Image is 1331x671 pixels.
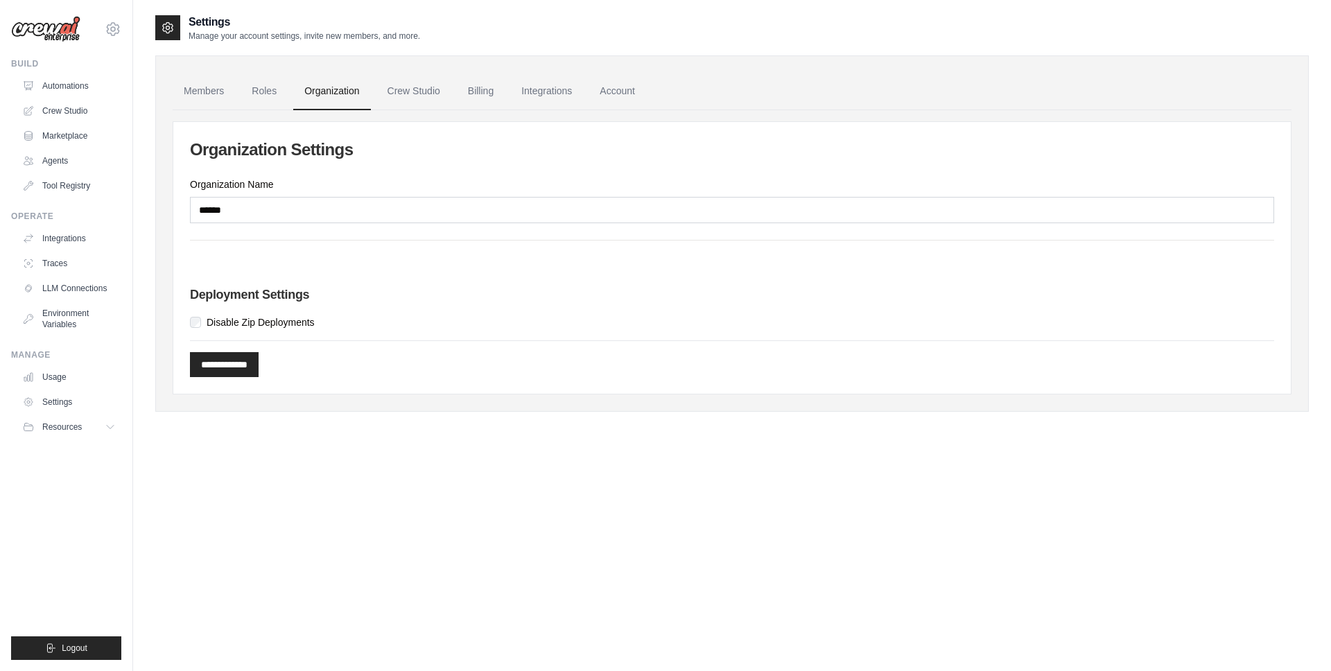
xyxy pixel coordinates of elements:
div: Operate [11,211,121,222]
a: Environment Variables [17,302,121,335]
a: Usage [17,366,121,388]
p: Manage your account settings, invite new members, and more. [189,31,420,42]
a: Account [589,73,646,110]
button: Resources [17,416,121,438]
img: Logo [11,16,80,42]
span: Resources [42,421,82,433]
label: Organization Name [190,177,1274,191]
a: Automations [17,75,121,97]
a: Billing [457,73,505,110]
a: Integrations [510,73,583,110]
a: Organization [293,73,370,110]
a: LLM Connections [17,277,121,299]
a: Roles [241,73,288,110]
a: Marketplace [17,125,121,147]
a: Settings [17,391,121,413]
h3: Deployment Settings [190,285,1274,304]
h2: Organization Settings [190,139,1274,161]
span: Logout [62,643,87,654]
a: Crew Studio [17,100,121,122]
a: Members [173,73,235,110]
div: Build [11,58,121,69]
a: Crew Studio [376,73,451,110]
div: Manage [11,349,121,360]
button: Logout [11,636,121,660]
h2: Settings [189,14,420,31]
a: Tool Registry [17,175,121,197]
a: Integrations [17,227,121,250]
a: Traces [17,252,121,274]
a: Agents [17,150,121,172]
label: Disable Zip Deployments [207,315,315,329]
